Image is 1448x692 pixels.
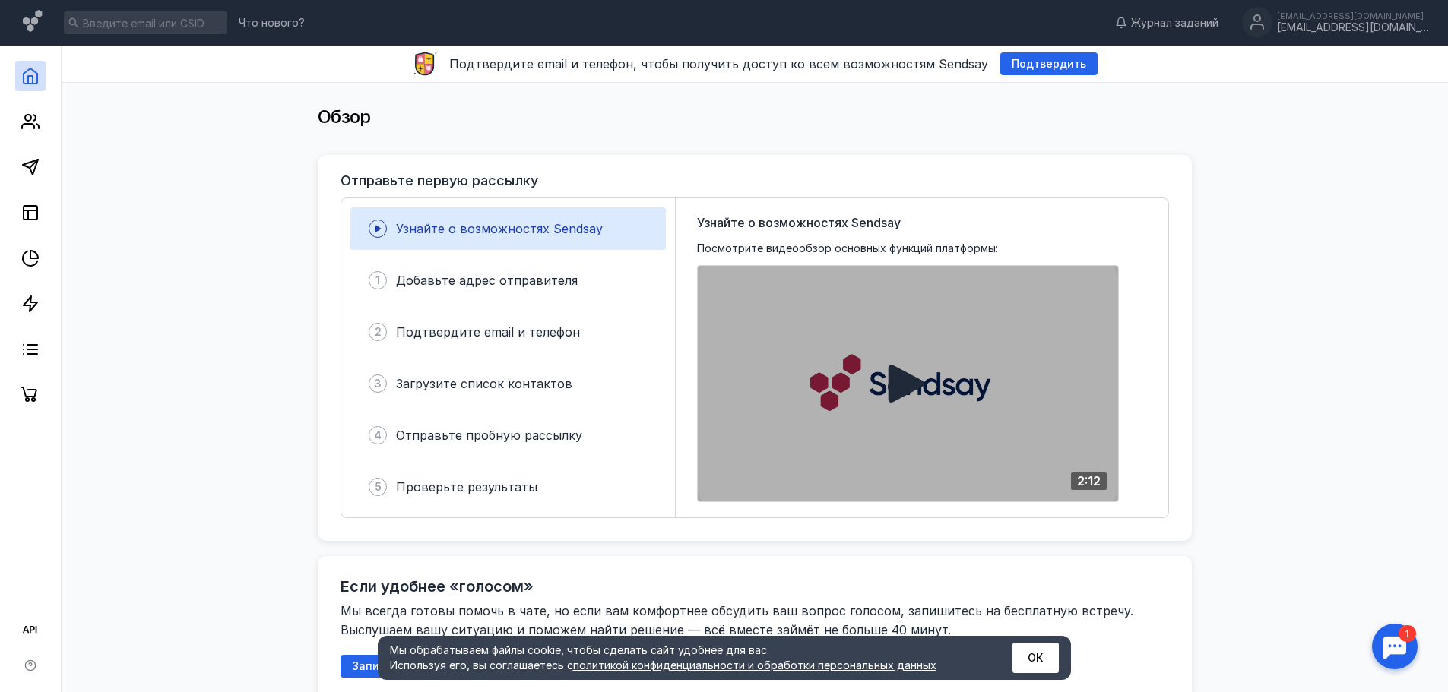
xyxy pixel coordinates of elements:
div: [EMAIL_ADDRESS][DOMAIN_NAME] [1277,11,1429,21]
span: 3 [374,376,382,391]
button: Подтвердить [1000,52,1098,75]
div: [EMAIL_ADDRESS][DOMAIN_NAME] [1277,21,1429,34]
span: 2 [375,324,382,340]
span: 5 [375,479,382,495]
span: Узнайте о возможностях Sendsay [697,213,901,232]
a: Записаться на онлайн-встречу [341,659,539,672]
button: ОК [1012,643,1059,673]
span: Добавьте адрес отправителя [396,273,578,288]
a: Что нового? [231,17,312,28]
span: Подтвердить [1012,58,1086,71]
h3: Отправьте первую рассылку [341,173,538,188]
span: Загрузите список контактов [396,376,572,391]
span: Отправьте пробную рассылку [396,428,582,443]
span: Мы всегда готовы помочь в чате, но если вам комфортнее обсудить ваш вопрос голосом, запишитесь на... [341,603,1137,637]
span: Записаться на онлайн-встречу [352,660,528,673]
span: Подтвердите email и телефон [396,324,580,340]
h2: Если удобнее «голосом» [341,577,534,596]
a: Журнал заданий [1107,15,1226,30]
span: 1 [375,273,380,288]
span: Посмотрите видеообзор основных функций платформы: [697,241,998,256]
div: 1 [34,9,52,26]
span: Обзор [318,106,371,128]
button: Записаться на онлайн-встречу [341,655,539,678]
span: Журнал заданий [1131,15,1218,30]
span: Подтвердите email и телефон, чтобы получить доступ ко всем возможностям Sendsay [449,56,988,71]
span: 4 [374,428,382,443]
a: политикой конфиденциальности и обработки персональных данных [573,659,936,671]
div: 2:12 [1071,472,1107,490]
span: Что нового? [239,17,305,28]
input: Введите email или CSID [64,11,227,34]
span: Проверьте результаты [396,479,537,495]
div: Мы обрабатываем файлы cookie, чтобы сделать сайт удобнее для вас. Используя его, вы соглашаетесь c [390,643,975,673]
span: Узнайте о возможностях Sendsay [396,221,603,236]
